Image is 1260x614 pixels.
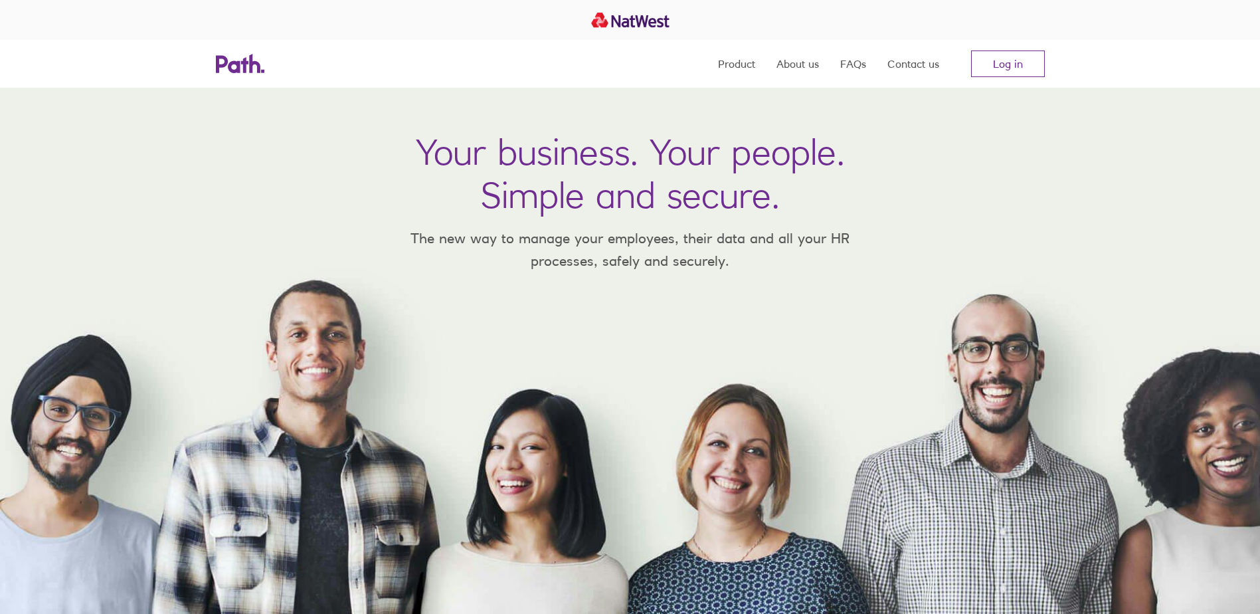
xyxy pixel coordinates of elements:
[718,40,755,88] a: Product
[416,130,845,217] h1: Your business. Your people. Simple and secure.
[971,51,1045,77] a: Log in
[776,40,819,88] a: About us
[391,227,869,272] p: The new way to manage your employees, their data and all your HR processes, safely and securely.
[887,40,939,88] a: Contact us
[840,40,866,88] a: FAQs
